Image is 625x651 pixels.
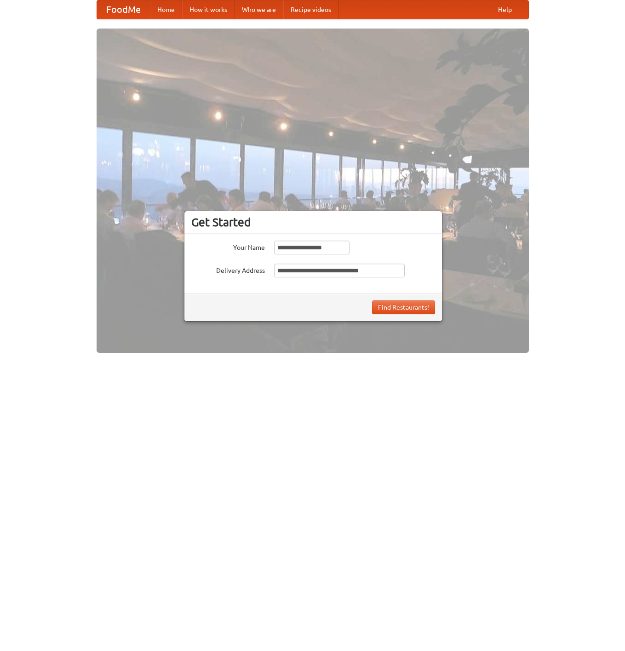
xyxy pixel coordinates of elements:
label: Your Name [191,241,265,252]
label: Delivery Address [191,264,265,275]
button: Find Restaurants! [372,300,435,314]
a: Recipe videos [283,0,338,19]
h3: Get Started [191,215,435,229]
a: Who we are [235,0,283,19]
a: Help [491,0,519,19]
a: How it works [182,0,235,19]
a: FoodMe [97,0,150,19]
a: Home [150,0,182,19]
